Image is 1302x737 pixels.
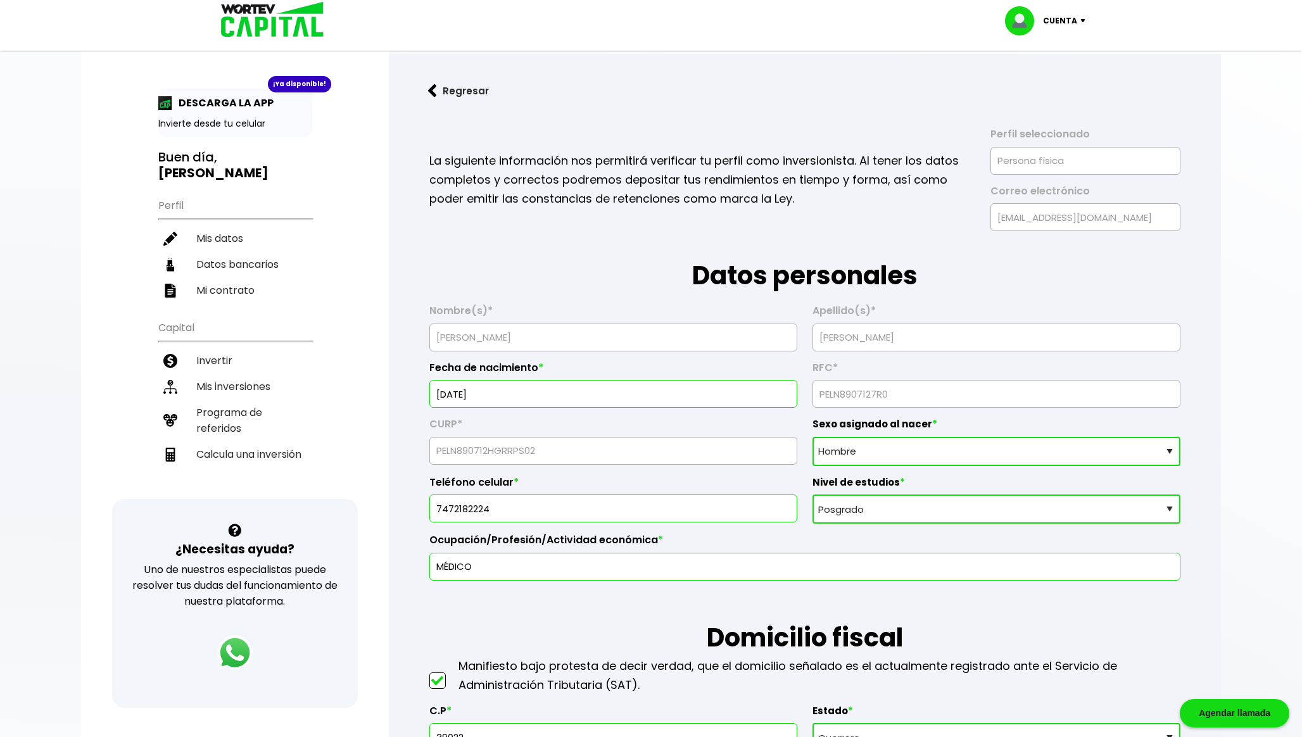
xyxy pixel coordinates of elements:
[158,149,312,181] h3: Buen día,
[158,191,312,303] ul: Perfil
[163,448,177,462] img: calculadora-icon.17d418c4.svg
[172,95,274,111] p: DESCARGA LA APP
[812,305,1180,324] label: Apellido(s)
[429,418,797,437] label: CURP
[129,562,342,609] p: Uno de nuestros especialistas puede resolver tus dudas del funcionamiento de nuestra plataforma.
[158,251,312,277] a: Datos bancarios
[217,635,253,671] img: logos_whatsapp-icon.242b2217.svg
[409,74,1201,108] a: flecha izquierdaRegresar
[163,380,177,394] img: inversiones-icon.6695dc30.svg
[163,284,177,298] img: contrato-icon.f2db500c.svg
[158,164,269,182] b: [PERSON_NAME]
[429,231,1180,294] h1: Datos personales
[435,438,792,464] input: 18 caracteres
[435,381,792,407] input: DD/MM/AAAA
[163,413,177,427] img: recomiendanos-icon.9b8e9327.svg
[429,362,797,381] label: Fecha de nacimiento
[428,84,437,98] img: flecha izquierda
[990,185,1180,204] label: Correo electrónico
[812,362,1180,381] label: RFC
[429,151,973,208] p: La siguiente información nos permitirá verificar tu perfil como inversionista. Al tener los datos...
[1005,6,1043,35] img: profile-image
[175,540,294,558] h3: ¿Necesitas ayuda?
[812,476,1180,495] label: Nivel de estudios
[1180,699,1289,728] div: Agendar llamada
[429,581,1180,657] h1: Domicilio fiscal
[158,96,172,110] img: app-icon
[163,354,177,368] img: invertir-icon.b3b967d7.svg
[163,232,177,246] img: editar-icon.952d3147.svg
[163,258,177,272] img: datos-icon.10cf9172.svg
[158,225,312,251] a: Mis datos
[158,400,312,441] a: Programa de referidos
[158,348,312,374] a: Invertir
[429,305,797,324] label: Nombre(s)
[268,76,331,92] div: ¡Ya disponible!
[458,657,1180,695] p: Manifiesto bajo protesta de decir verdad, que el domicilio señalado es el actualmente registrado ...
[435,495,792,522] input: 10 dígitos
[158,374,312,400] a: Mis inversiones
[429,534,1180,553] label: Ocupación/Profesión/Actividad económica
[812,418,1180,437] label: Sexo asignado al nacer
[158,117,312,130] p: Invierte desde tu celular
[1043,11,1077,30] p: Cuenta
[812,705,1180,724] label: Estado
[990,128,1180,147] label: Perfil seleccionado
[429,705,797,724] label: C.P
[1077,19,1094,23] img: icon-down
[158,313,312,499] ul: Capital
[158,441,312,467] a: Calcula una inversión
[429,476,797,495] label: Teléfono celular
[158,277,312,303] a: Mi contrato
[818,381,1175,407] input: 13 caracteres
[409,74,508,108] button: Regresar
